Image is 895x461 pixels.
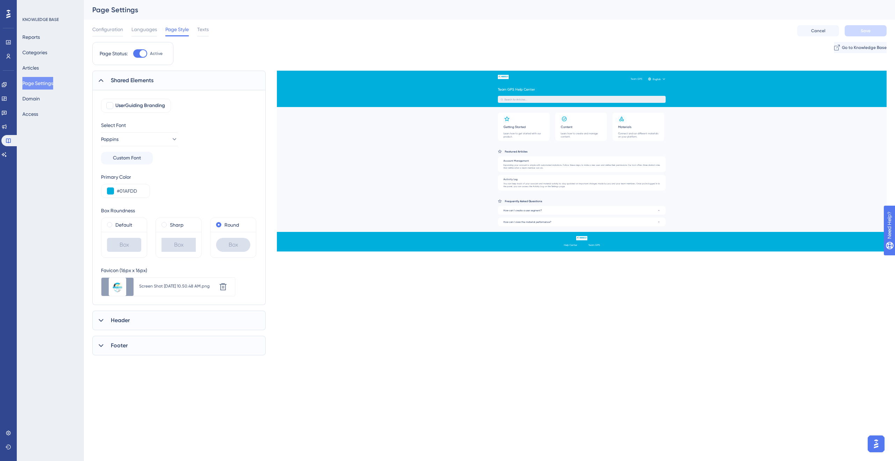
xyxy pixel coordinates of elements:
[162,238,196,252] div: Box
[150,51,163,56] span: Active
[22,62,39,74] button: Articles
[224,221,239,229] label: Round
[22,108,38,120] button: Access
[101,135,119,143] span: Poppins
[16,2,44,10] span: Need Help?
[22,17,59,22] div: KNOWLEDGE BASE
[111,341,128,350] span: Footer
[107,238,141,252] div: Box
[834,42,887,53] button: Go to Knowledge Base
[22,92,40,105] button: Domain
[22,31,40,43] button: Reports
[22,77,53,90] button: Page Settings
[197,25,209,34] span: Texts
[866,433,887,454] iframe: UserGuiding AI Assistant Launcher
[811,28,825,34] span: Cancel
[92,5,869,15] div: Page Settings
[165,25,189,34] span: Page Style
[170,221,184,229] label: Sharp
[861,28,871,34] span: Save
[115,101,165,110] span: UserGuiding Branding
[101,206,256,215] div: Box Roundness
[797,25,839,36] button: Cancel
[216,238,250,252] div: Box
[845,25,887,36] button: Save
[101,132,178,146] button: Poppins
[842,45,887,50] span: Go to Knowledge Base
[115,221,132,229] label: Default
[100,49,128,58] div: Page Status:
[111,316,130,325] span: Header
[113,154,141,162] span: Custom Font
[109,278,127,296] img: file-1744213861878.png
[101,121,178,129] div: Select Font
[101,152,153,164] button: Custom Font
[92,25,123,34] span: Configuration
[139,283,216,289] div: Screen Shot [DATE] 10.50.48 AM.png
[131,25,157,34] span: Languages
[22,46,47,59] button: Categories
[101,266,235,275] div: Favicon (16px x 16px)
[101,173,150,181] div: Primary Color
[111,76,153,85] span: Shared Elements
